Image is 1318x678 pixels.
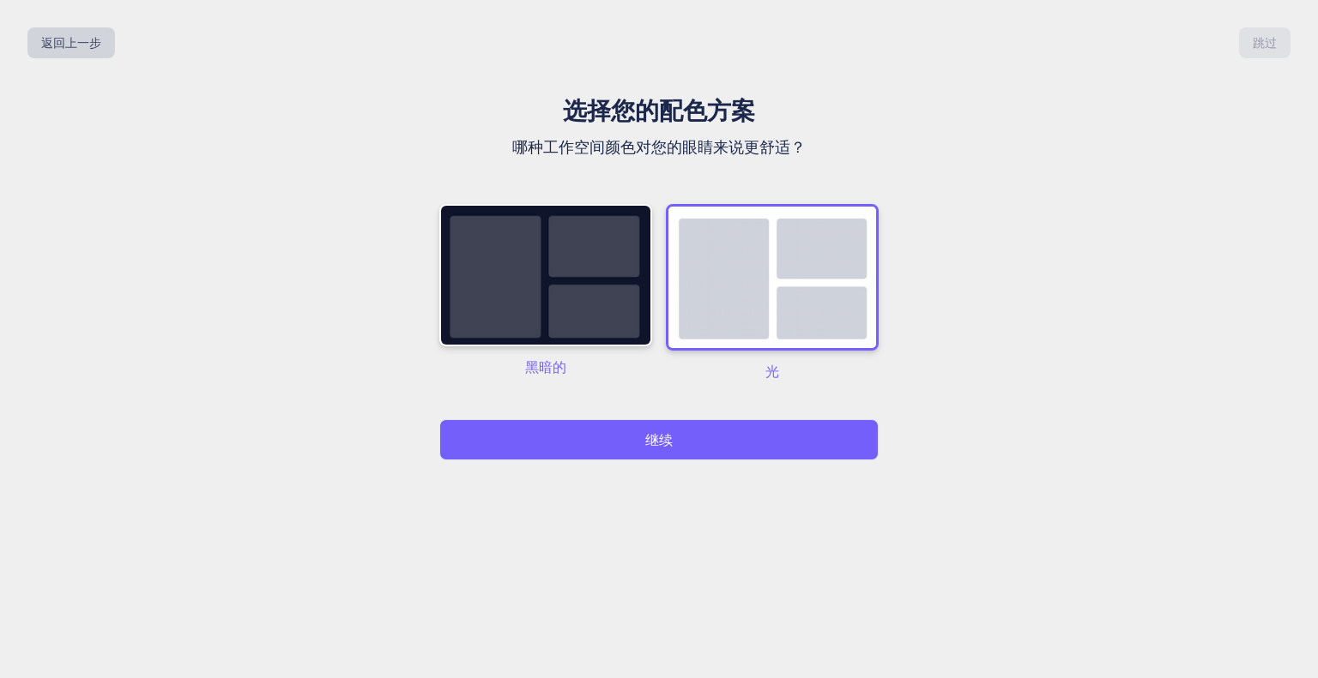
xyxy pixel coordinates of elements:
[41,35,101,50] font: 返回上一步
[666,204,879,351] img: 黑暗的
[1253,35,1277,50] font: 跳过
[645,431,673,448] font: 继续
[1239,27,1291,58] button: 跳过
[512,138,806,156] font: 哪种工作空间颜色对您的眼睛来说更舒适？
[525,358,566,375] font: 黑暗的
[765,363,779,380] font: 光
[439,419,879,460] button: 继续
[563,96,755,125] font: 选择您的配色方案
[27,27,115,58] button: 返回上一步
[439,204,652,346] img: 黑暗的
